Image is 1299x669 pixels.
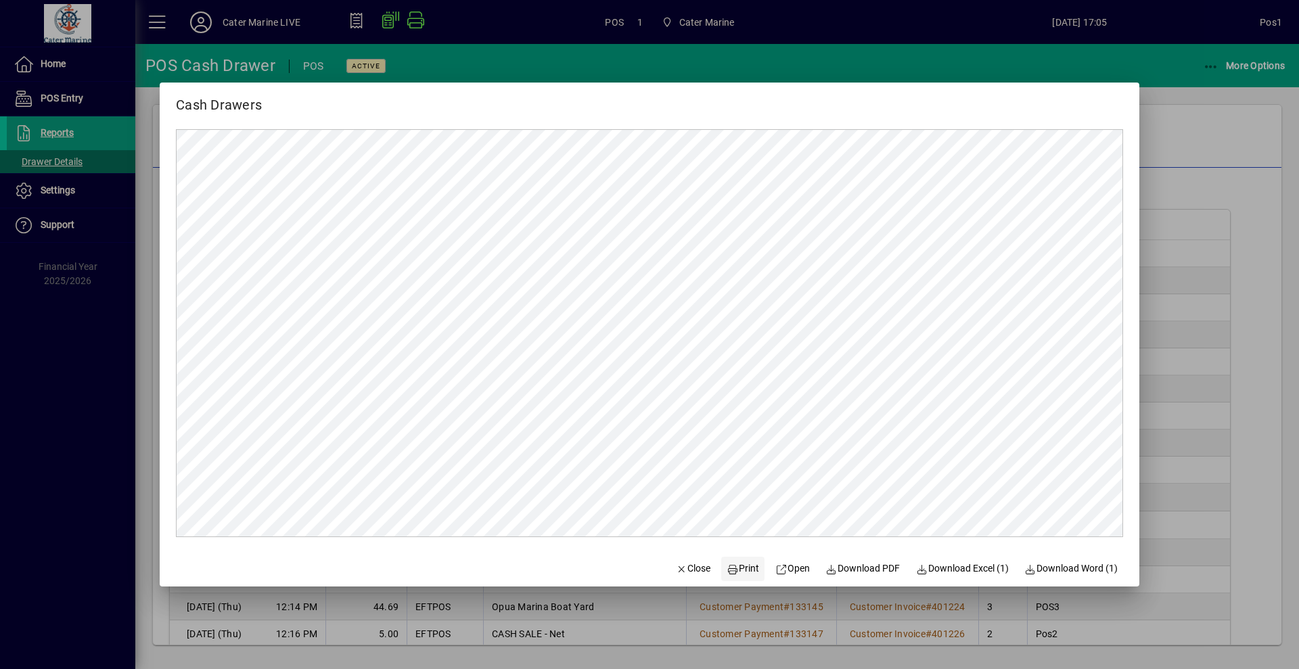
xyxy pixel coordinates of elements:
span: Close [676,561,711,576]
span: Download Excel (1) [916,561,1009,576]
span: Print [727,561,759,576]
button: Download Excel (1) [911,557,1014,581]
a: Download PDF [821,557,906,581]
a: Open [770,557,815,581]
button: Print [721,557,765,581]
span: Download PDF [826,561,901,576]
h2: Cash Drawers [160,83,278,116]
button: Download Word (1) [1020,557,1124,581]
span: Open [775,561,810,576]
button: Close [670,557,716,581]
span: Download Word (1) [1025,561,1118,576]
